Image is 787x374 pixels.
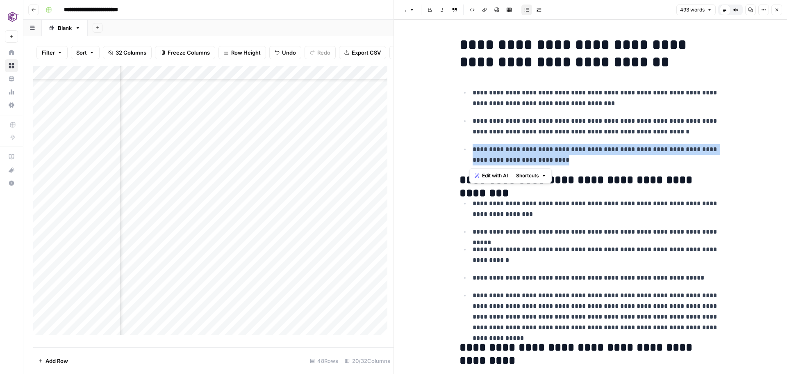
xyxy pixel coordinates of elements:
div: 48 Rows [307,354,341,367]
button: Shortcuts [513,170,550,181]
div: What's new? [5,164,18,176]
button: Row Height [218,46,266,59]
a: Browse [5,59,18,72]
span: Shortcuts [516,172,539,179]
span: Add Row [45,357,68,365]
span: 493 words [680,6,705,14]
button: 32 Columns [103,46,152,59]
button: Undo [269,46,301,59]
button: Add Row [33,354,73,367]
button: 493 words [676,5,716,15]
span: Filter [42,48,55,57]
a: Your Data [5,72,18,85]
button: Freeze Columns [155,46,215,59]
span: Row Height [231,48,261,57]
button: Redo [305,46,336,59]
span: Sort [76,48,87,57]
span: 32 Columns [116,48,146,57]
a: Home [5,46,18,59]
button: Filter [36,46,68,59]
span: Export CSV [352,48,381,57]
span: Undo [282,48,296,57]
a: Settings [5,99,18,112]
button: What's new? [5,163,18,177]
button: Export CSV [339,46,386,59]
button: Help + Support [5,177,18,190]
div: 20/32 Columns [341,354,393,367]
div: Blank [58,24,72,32]
button: Edit with AI [471,170,511,181]
span: Freeze Columns [168,48,210,57]
span: Redo [317,48,330,57]
button: Sort [71,46,100,59]
a: Usage [5,85,18,99]
button: Workspace: Commvault [5,7,18,27]
img: Commvault Logo [5,9,20,24]
a: Blank [42,20,88,36]
a: AirOps Academy [5,150,18,163]
span: Edit with AI [482,172,508,179]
